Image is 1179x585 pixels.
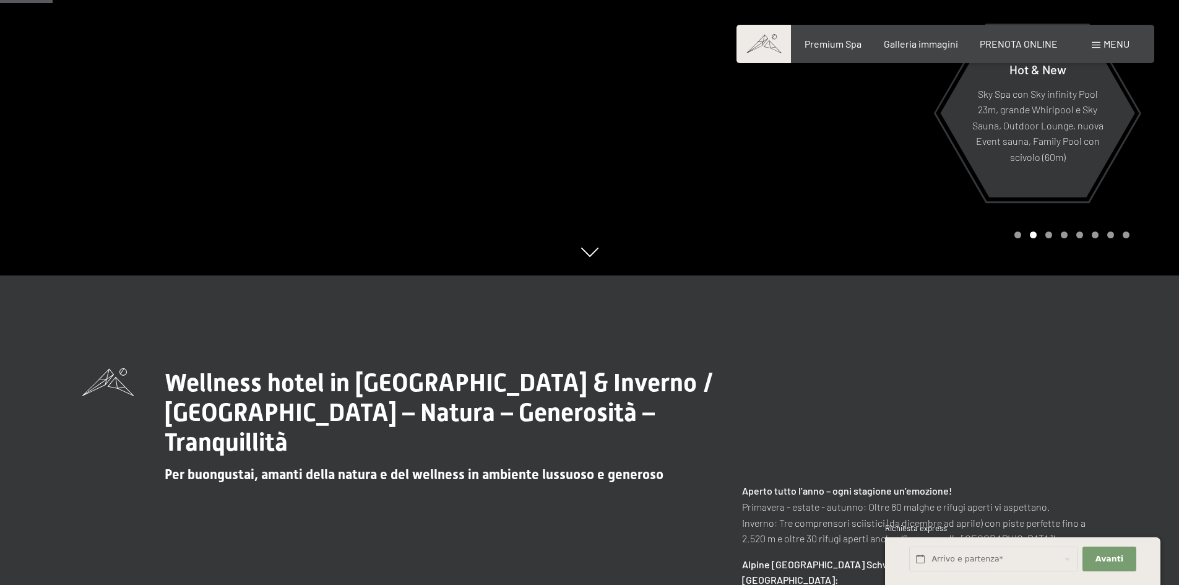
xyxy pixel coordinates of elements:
[1010,232,1129,238] div: Carousel Pagination
[1107,232,1114,238] div: Carousel Page 7
[1082,547,1136,572] button: Avanti
[1092,232,1099,238] div: Carousel Page 6
[1014,232,1021,238] div: Carousel Page 1
[165,368,714,457] span: Wellness hotel in [GEOGRAPHIC_DATA] & Inverno / [GEOGRAPHIC_DATA] – Natura – Generosità – Tranqui...
[939,28,1136,198] a: Hot & New Sky Spa con Sky infinity Pool 23m, grande Whirlpool e Sky Sauna, Outdoor Lounge, nuova ...
[1103,38,1129,50] span: Menu
[885,523,947,533] span: Richiesta express
[884,38,958,50] a: Galleria immagini
[165,467,663,482] span: Per buongustai, amanti della natura e del wellness in ambiente lussuoso e generoso
[1061,232,1068,238] div: Carousel Page 4
[970,85,1105,165] p: Sky Spa con Sky infinity Pool 23m, grande Whirlpool e Sky Sauna, Outdoor Lounge, nuova Event saun...
[742,483,1097,546] p: Primavera - estate - autunno: Oltre 80 malghe e rifugi aperti vi aspettano. Inverno: Tre comprens...
[1123,232,1129,238] div: Carousel Page 8
[805,38,862,50] a: Premium Spa
[1095,553,1123,565] span: Avanti
[1009,61,1066,76] span: Hot & New
[980,38,1058,50] a: PRENOTA ONLINE
[742,485,952,496] strong: Aperto tutto l’anno – ogni stagione un’emozione!
[1030,232,1037,238] div: Carousel Page 2 (Current Slide)
[1045,232,1052,238] div: Carousel Page 3
[1076,232,1083,238] div: Carousel Page 5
